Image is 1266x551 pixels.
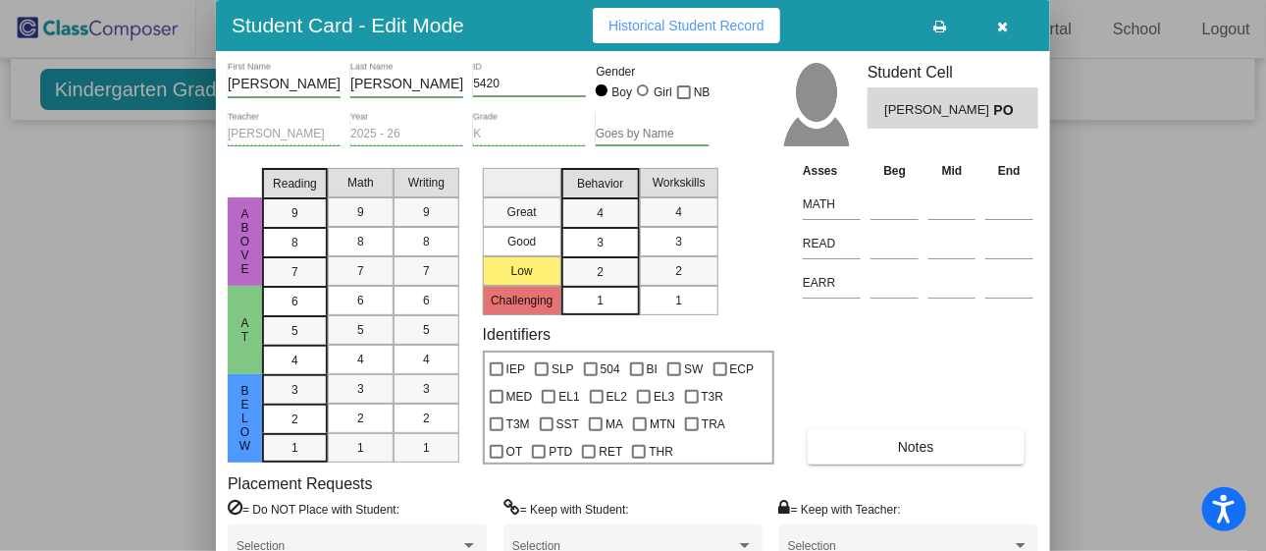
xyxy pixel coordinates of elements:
[291,234,298,251] span: 8
[423,351,430,368] span: 4
[654,385,674,409] span: EL3
[980,160,1038,182] th: End
[506,413,530,436] span: T3M
[228,128,341,141] input: teacher
[291,204,298,222] span: 9
[483,325,551,344] label: Identifiers
[868,63,1038,82] h3: Student Cell
[423,321,430,339] span: 5
[237,316,254,344] span: At
[357,292,364,309] span: 6
[237,207,254,276] span: Above
[558,385,579,409] span: EL1
[675,262,682,280] span: 2
[923,160,980,182] th: Mid
[577,175,623,193] span: Behavior
[552,358,574,381] span: SLP
[291,411,298,428] span: 2
[506,358,525,381] span: IEP
[273,175,317,193] span: Reading
[730,358,755,381] span: ECP
[684,358,703,381] span: SW
[803,190,861,219] input: assessment
[653,83,672,101] div: Girl
[506,385,533,409] span: MED
[608,18,765,33] span: Historical Student Record
[607,385,627,409] span: EL2
[357,262,364,280] span: 7
[291,322,298,340] span: 5
[473,128,586,141] input: grade
[506,440,523,464] span: OT
[423,262,430,280] span: 7
[423,292,430,309] span: 6
[647,358,658,381] span: BI
[702,413,725,436] span: TRA
[291,352,298,369] span: 4
[350,128,463,141] input: year
[423,380,430,398] span: 3
[593,8,780,43] button: Historical Student Record
[556,413,579,436] span: SST
[601,358,620,381] span: 504
[898,439,934,455] span: Notes
[357,439,364,457] span: 1
[597,292,604,309] span: 1
[675,292,682,309] span: 1
[994,100,1022,121] span: PO
[606,413,623,436] span: MA
[611,83,633,101] div: Boy
[357,321,364,339] span: 5
[779,499,901,519] label: = Keep with Teacher:
[347,174,374,192] span: Math
[423,233,430,250] span: 8
[884,100,993,121] span: [PERSON_NAME]
[649,440,673,464] span: THR
[357,203,364,221] span: 9
[597,234,604,251] span: 3
[653,174,706,192] span: Workskills
[357,233,364,250] span: 8
[357,351,364,368] span: 4
[597,263,604,281] span: 2
[702,385,724,409] span: T3R
[291,439,298,457] span: 1
[798,160,866,182] th: Asses
[803,229,861,258] input: assessment
[549,440,572,464] span: PTD
[596,128,709,141] input: goes by name
[423,439,430,457] span: 1
[675,233,682,250] span: 3
[291,381,298,399] span: 3
[423,203,430,221] span: 9
[650,413,675,436] span: MTN
[599,440,622,464] span: RET
[291,263,298,281] span: 7
[596,63,709,81] mat-label: Gender
[357,380,364,398] span: 3
[803,268,861,298] input: assessment
[228,474,373,493] label: Placement Requests
[694,81,711,104] span: NB
[408,174,445,192] span: Writing
[237,384,254,453] span: Below
[291,293,298,310] span: 6
[866,160,923,182] th: Beg
[423,410,430,427] span: 2
[597,204,604,222] span: 4
[808,429,1024,465] button: Notes
[357,410,364,427] span: 2
[228,499,399,519] label: = Do NOT Place with Student:
[675,203,682,221] span: 4
[473,78,586,91] input: Enter ID
[503,499,629,519] label: = Keep with Student:
[232,13,464,37] h3: Student Card - Edit Mode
